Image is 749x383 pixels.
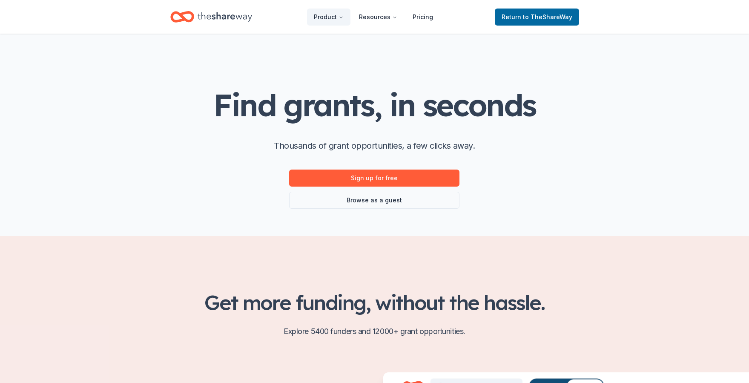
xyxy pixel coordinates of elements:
p: Thousands of grant opportunities, a few clicks away. [274,139,475,153]
button: Product [307,9,350,26]
a: Browse as a guest [289,192,459,209]
a: Sign up for free [289,170,459,187]
a: Returnto TheShareWay [495,9,579,26]
h1: Find grants, in seconds [213,88,535,122]
nav: Main [307,7,440,27]
button: Resources [352,9,404,26]
p: Explore 5400 funders and 12000+ grant opportunities. [170,325,579,338]
a: Home [170,7,252,27]
a: Pricing [406,9,440,26]
span: Return [502,12,572,22]
h2: Get more funding, without the hassle. [170,291,579,314]
span: to TheShareWay [523,13,572,20]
